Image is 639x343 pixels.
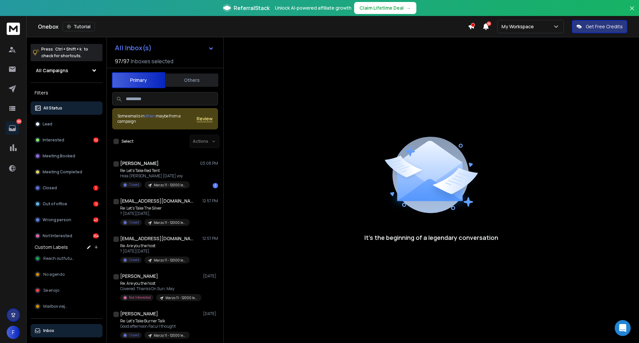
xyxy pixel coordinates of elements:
span: ReferralStack [234,4,270,12]
p: Marzo 11 - 12000 leads G Personal [154,183,186,188]
h3: Custom Labels [35,244,68,251]
button: Close banner [628,4,636,20]
div: 52 [93,137,99,143]
p: Closed [129,257,139,262]
p: Marzo 11 - 12000 leads G Personal [154,333,186,338]
p: Re: Are you the host [120,243,190,249]
p: Re: Let’s Take Red Tent [120,168,190,173]
div: 1 [213,183,218,188]
p: Marzo 11 - 12000 leads G Personal [154,220,186,225]
p: Not Interested [43,233,72,239]
span: Reach outfuture [43,256,76,261]
span: Ctrl + Shift + k [54,45,83,53]
button: No agendo [31,268,103,281]
button: F [7,326,20,339]
h3: Inboxes selected [131,57,173,65]
p: All Status [43,105,62,111]
p: [DATE] [203,273,218,279]
p: Unlock AI-powered affiliate growth [275,5,351,11]
span: No agendo [43,272,65,277]
h3: Filters [31,88,103,97]
p: Closed [129,182,139,187]
p: ? [DATE][DATE] [120,249,190,254]
button: Se enojo [31,284,103,297]
p: Inbox [43,328,54,333]
h1: [EMAIL_ADDRESS][DOMAIN_NAME] [120,235,193,242]
button: Primary [112,72,165,88]
a: 366 [6,121,19,135]
button: Interested52 [31,133,103,147]
p: 12:57 PM [202,198,218,204]
button: Get Free Credits [572,20,627,33]
div: Some emails in maybe from a campaign [117,113,197,124]
span: Se enojo [43,288,59,293]
button: Tutorial [63,22,95,31]
p: 12:57 PM [202,236,218,241]
h1: [PERSON_NAME] [120,160,159,167]
p: Re: Let’s Take Burner Talk [120,318,190,324]
p: It’s the beginning of a legendary conversation [364,233,498,242]
button: Not Interested254 [31,229,103,243]
button: Reach outfuture [31,252,103,265]
div: Onebox [38,22,468,31]
button: Out of office12 [31,197,103,211]
p: Meeting Booked [43,153,75,159]
p: Meeting Completed [43,169,82,175]
p: Marzo 11 - 12000 leads G Personal [154,258,186,263]
h1: [PERSON_NAME] [120,310,158,317]
p: Re: Are you the host [120,281,200,286]
span: → [406,5,411,11]
p: [DATE] [203,311,218,316]
button: Lead [31,117,103,131]
button: Review [197,115,213,122]
span: others [144,113,156,119]
p: Marzo 11 - 12000 leads G Personal [165,295,197,300]
p: Good afternoon Facu! I thought [120,324,190,329]
div: Open Intercom Messenger [615,320,631,336]
button: Claim Lifetime Deal→ [354,2,416,14]
h1: [PERSON_NAME] [120,273,158,279]
p: Out of office [43,201,67,207]
button: Inbox [31,324,103,337]
div: 43 [93,217,99,223]
h1: All Inbox(s) [115,45,152,51]
span: 50 [487,21,491,26]
h1: [EMAIL_ADDRESS][DOMAIN_NAME] [120,198,193,204]
p: Lead [43,121,52,127]
button: Meeting Booked [31,149,103,163]
span: Mailbox viejos [43,304,69,309]
button: All Status [31,101,103,115]
div: 12 [93,201,99,207]
label: Select [121,139,133,144]
button: Wrong person43 [31,213,103,227]
p: Closed [129,333,139,338]
div: 254 [93,233,99,239]
p: ? [DATE][DATE], [120,211,190,216]
button: Mailbox viejos [31,300,103,313]
p: Press to check for shortcuts. [41,46,88,59]
button: Closed3 [31,181,103,195]
button: All Inbox(s) [109,41,219,55]
p: 03:08 PM [200,161,218,166]
button: Others [165,73,218,87]
p: Interested [43,137,64,143]
p: Not Interested [129,295,151,300]
p: Closed [129,220,139,225]
p: My Workspace [502,23,536,30]
button: Meeting Completed [31,165,103,179]
span: 97 / 97 [115,57,129,65]
p: Wrong person [43,217,71,223]
p: Covered. Thanks On Sun, May [120,286,200,291]
p: Get Free Credits [586,23,623,30]
button: All Campaigns [31,64,103,77]
h1: All Campaigns [36,67,68,74]
p: Re: Let’s Take The Silver [120,206,190,211]
p: 366 [16,119,22,124]
p: Closed [43,185,57,191]
div: 3 [93,185,99,191]
p: Hola [PERSON_NAME] [DATE] voy [120,173,190,179]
